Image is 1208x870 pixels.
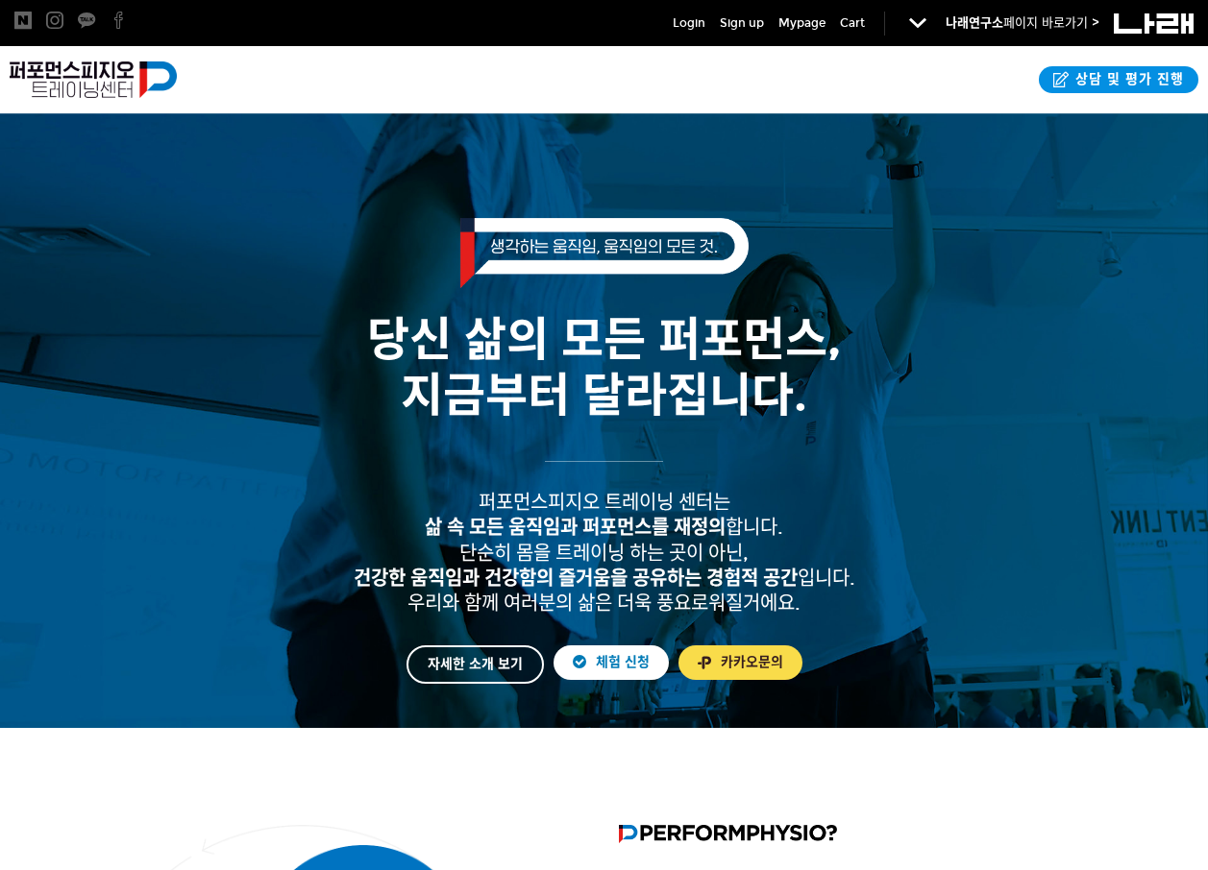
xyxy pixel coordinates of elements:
img: 생각하는 움직임, 움직임의 모든 것. [460,218,749,288]
strong: 나래연구소 [946,15,1003,31]
a: 카카오문의 [678,645,802,680]
strong: 건강한 움직임과 건강함의 즐거움을 공유하는 경험적 공간 [354,567,798,590]
a: 상담 및 평가 진행 [1039,66,1198,93]
img: 퍼포먼스피지오란? [619,825,837,843]
a: Login [673,13,705,33]
span: 상담 및 평가 진행 [1070,70,1184,89]
span: 당신 삶의 모든 퍼포먼스, 지금부터 달라집니다. [367,311,841,423]
strong: 삶 속 모든 움직임과 퍼포먼스를 재정의 [425,516,726,539]
span: 우리와 함께 여러분의 삶은 더욱 풍요로워질거에요. [407,592,801,615]
a: 체험 신청 [554,645,669,680]
span: 단순히 몸을 트레이닝 하는 곳이 아닌, [459,542,749,565]
a: Sign up [720,13,764,33]
a: Cart [840,13,865,33]
span: 퍼포먼스피지오 트레이닝 센터는 [479,491,730,514]
span: 입니다. [354,567,855,590]
a: 나래연구소페이지 바로가기 > [946,15,1099,31]
a: Mypage [778,13,826,33]
span: 합니다. [425,516,783,539]
a: 자세한 소개 보기 [407,645,544,684]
